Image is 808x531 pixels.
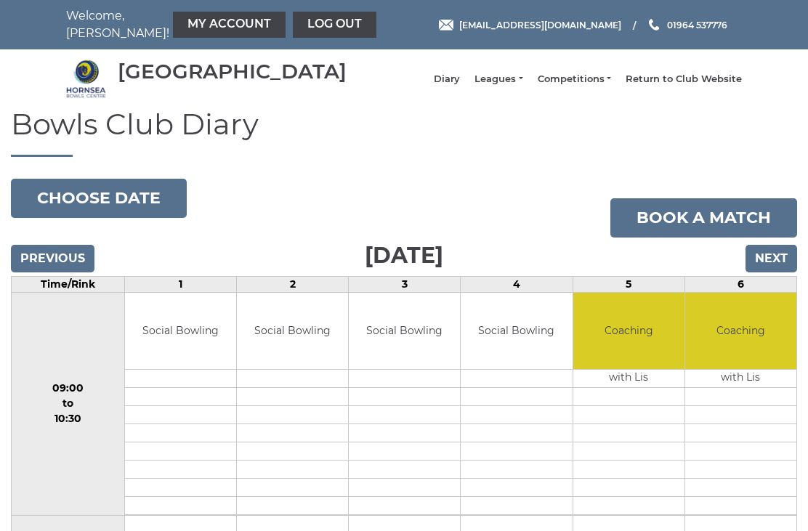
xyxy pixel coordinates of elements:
td: 3 [349,277,461,293]
td: Coaching [685,293,796,369]
a: Book a match [610,198,797,238]
button: Choose date [11,179,187,218]
td: 6 [684,277,796,293]
a: Phone us 01964 537776 [647,18,727,32]
div: [GEOGRAPHIC_DATA] [118,60,347,83]
img: Hornsea Bowls Centre [66,59,106,99]
a: Email [EMAIL_ADDRESS][DOMAIN_NAME] [439,18,621,32]
h1: Bowls Club Diary [11,108,797,157]
a: Diary [434,73,460,86]
input: Previous [11,245,94,272]
td: with Lis [685,369,796,387]
td: Social Bowling [125,293,236,369]
a: Competitions [538,73,611,86]
td: Time/Rink [12,277,125,293]
td: Coaching [573,293,684,369]
td: 1 [124,277,236,293]
a: My Account [173,12,286,38]
td: 5 [573,277,684,293]
td: 2 [236,277,348,293]
a: Leagues [474,73,522,86]
input: Next [746,245,797,272]
td: Social Bowling [461,293,572,369]
td: 09:00 to 10:30 [12,293,125,516]
span: [EMAIL_ADDRESS][DOMAIN_NAME] [459,19,621,30]
a: Return to Club Website [626,73,742,86]
img: Phone us [649,19,659,31]
td: Social Bowling [349,293,460,369]
nav: Welcome, [PERSON_NAME]! [66,7,335,42]
span: 01964 537776 [667,19,727,30]
td: Social Bowling [237,293,348,369]
td: with Lis [573,369,684,387]
a: Log out [293,12,376,38]
td: 4 [461,277,573,293]
img: Email [439,20,453,31]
